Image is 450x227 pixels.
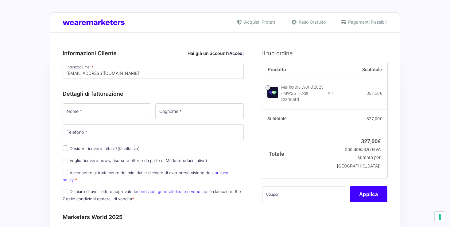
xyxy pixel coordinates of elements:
[361,138,381,144] bdi: 327,00
[267,87,278,98] img: Marketers World 2025 - MW25 Ticket Standard
[380,91,382,96] span: €
[63,145,68,151] input: Desideri ricevere fattura?(facoltativo)
[63,146,140,151] label: Desideri ricevere fattura?
[63,49,244,57] h3: Informazioni Cliente
[372,147,374,152] span: €
[367,91,382,96] bdi: 327,00
[378,138,381,144] span: €
[118,146,140,151] span: (facoltativo)
[63,103,151,119] input: Nome *
[242,19,276,25] span: Acquisti Protetti
[63,189,241,201] label: Dichiaro di aver letto e approvato le e le clausole n. 6 e 7 delle condizioni generali di vendita
[350,186,387,202] button: Applica
[63,124,244,140] input: Telefono *
[63,158,68,163] input: Voglio ricevere news, risorse e offerte da parte di Marketers(facoltativo)
[262,129,334,178] th: Totale
[63,170,68,175] input: Acconsento al trattamento dei miei dati e dichiaro di aver preso visione dellaprivacy policy
[337,147,381,169] small: (include IVA stimato per [GEOGRAPHIC_DATA])
[63,213,244,221] h3: Marketers World 2025
[380,116,382,121] span: €
[262,110,334,129] th: Subtotale
[347,19,387,25] span: Pagamenti Flessibili
[63,90,244,98] h3: Dettagli di fatturazione
[63,170,228,182] label: Acconsento al trattamento dei miei dati e dichiaro di aver preso visione della
[334,62,387,78] th: Subtotale
[63,170,228,182] a: privacy policy
[328,90,334,97] strong: × 1
[367,116,382,121] bdi: 327,00
[435,212,445,222] button: Le tue preferenze relative al consenso per le tecnologie di tracciamento
[155,103,244,119] input: Cognome *
[281,84,324,103] div: Marketers World 2025 - MW25 Ticket Standard
[63,189,68,194] input: Dichiaro di aver letto e approvato lecondizioni generali di uso e venditae le clausole n. 6 e 7 d...
[297,19,326,25] span: Reso Gratuito
[262,62,334,78] th: Prodotto
[262,186,345,202] input: Coupon
[63,158,207,163] label: Voglio ricevere news, risorse e offerte da parte di Marketers
[137,189,205,194] a: condizioni generali di uso e vendita
[361,147,374,152] span: 58,97
[63,63,244,79] input: Indirizzo Email *
[185,158,207,163] span: (facoltativo)
[188,50,244,56] div: Hai già un account?
[262,49,387,57] h3: Il tuo ordine
[229,51,244,56] a: Accedi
